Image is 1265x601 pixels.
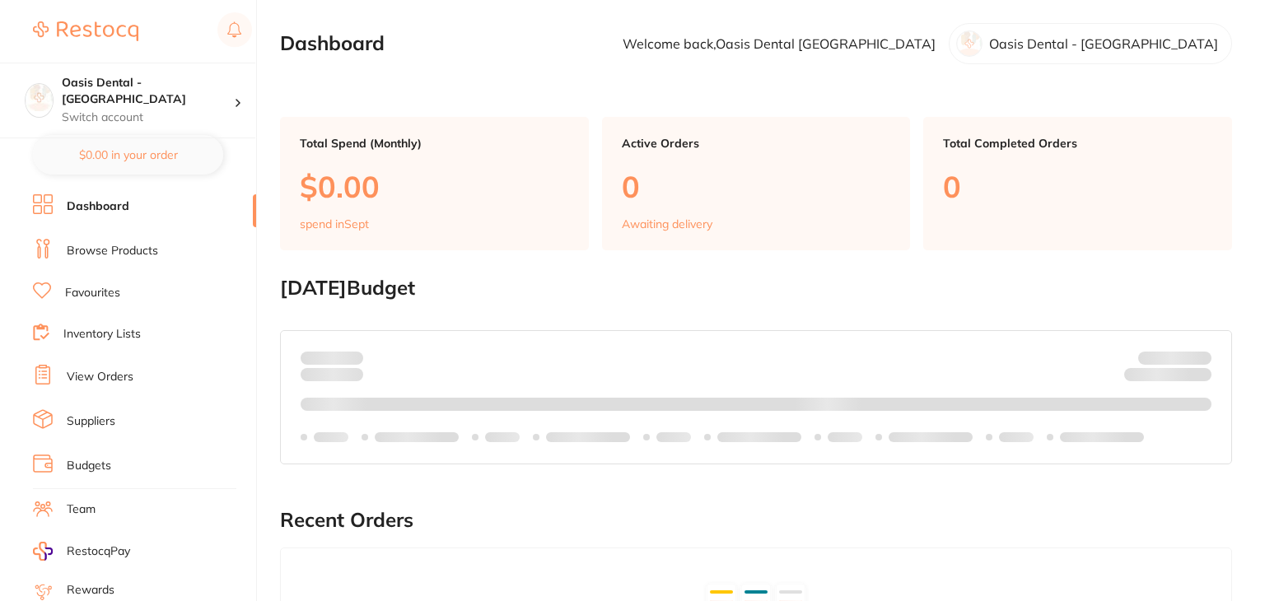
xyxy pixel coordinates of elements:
p: Oasis Dental - [GEOGRAPHIC_DATA] [989,36,1218,51]
p: Spent: [301,351,363,364]
a: Dashboard [67,198,129,215]
p: Awaiting delivery [622,217,712,231]
a: RestocqPay [33,542,130,561]
p: Labels [828,431,862,444]
a: Inventory Lists [63,326,141,342]
a: Budgets [67,458,111,474]
a: Total Spend (Monthly)$0.00spend inSept [280,117,589,250]
p: Welcome back, Oasis Dental [GEOGRAPHIC_DATA] [623,36,936,51]
p: Labels extended [717,431,801,444]
strong: $0.00 [1183,370,1211,385]
a: Team [67,501,96,518]
p: Labels extended [375,431,459,444]
p: spend in Sept [300,217,369,231]
a: Total Completed Orders0 [923,117,1232,250]
strong: $NaN [1179,350,1211,365]
p: Labels [656,431,691,444]
p: 0 [622,170,891,203]
img: Restocq Logo [33,21,138,41]
p: Active Orders [622,137,891,150]
span: RestocqPay [67,543,130,560]
p: month [301,365,363,384]
p: Labels extended [889,431,973,444]
p: 0 [943,170,1212,203]
h2: Dashboard [280,32,385,55]
p: Labels [999,431,1034,444]
button: $0.00 in your order [33,135,223,175]
h4: Oasis Dental - Brighton [62,75,234,107]
p: Labels [485,431,520,444]
a: Browse Products [67,243,158,259]
a: Rewards [67,582,114,599]
a: Restocq Logo [33,12,138,50]
a: View Orders [67,369,133,385]
p: Remaining: [1124,365,1211,384]
a: Active Orders0Awaiting delivery [602,117,911,250]
p: Labels [314,431,348,444]
img: RestocqPay [33,542,53,561]
p: Budget: [1138,351,1211,364]
p: Labels extended [546,431,630,444]
a: Suppliers [67,413,115,430]
p: Total Completed Orders [943,137,1212,150]
img: Oasis Dental - Brighton [26,84,53,111]
h2: Recent Orders [280,509,1232,532]
p: Labels extended [1060,431,1144,444]
p: Total Spend (Monthly) [300,137,569,150]
h2: [DATE] Budget [280,277,1232,300]
p: Switch account [62,109,234,126]
strong: $0.00 [334,350,363,365]
p: $0.00 [300,170,569,203]
a: Favourites [65,285,120,301]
